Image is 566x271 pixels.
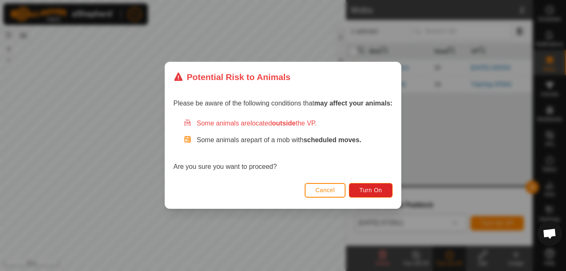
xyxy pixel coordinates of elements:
[183,119,393,129] div: Some animals are
[305,183,346,198] button: Cancel
[173,100,393,107] span: Please be aware of the following conditions that
[197,135,393,146] p: Some animals are
[173,70,291,83] div: Potential Risk to Animals
[173,119,393,172] div: Are you sure you want to proceed?
[360,187,382,194] span: Turn On
[349,183,393,198] button: Turn On
[537,221,562,246] a: Open chat
[250,137,361,144] span: part of a mob with
[250,120,317,127] span: located the VP.
[272,120,296,127] strong: outside
[303,137,361,144] strong: scheduled moves.
[314,100,393,107] strong: may affect your animals:
[316,187,335,194] span: Cancel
